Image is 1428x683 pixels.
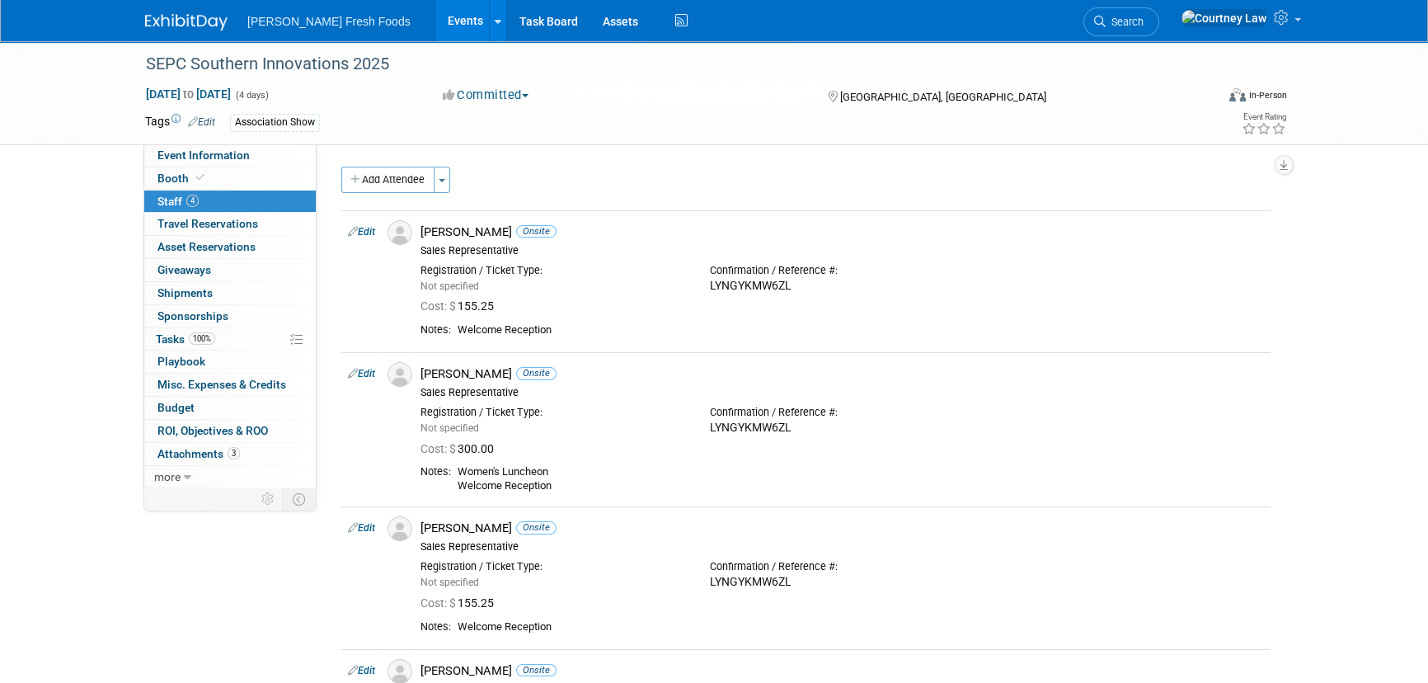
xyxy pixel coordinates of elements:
[420,620,451,634] div: Notes:
[437,87,535,104] button: Committed
[144,259,316,281] a: Giveaways
[144,397,316,419] a: Budget
[458,323,1264,337] div: Welcome Reception
[1229,88,1246,101] img: Format-Inperson.png
[348,665,375,676] a: Edit
[458,465,1264,492] div: Women's Luncheon Welcome Reception
[420,442,458,455] span: Cost: $
[1106,16,1144,28] span: Search
[228,447,240,459] span: 3
[420,323,451,337] div: Notes:
[388,516,412,541] img: Associate-Profile-5.png
[420,422,479,434] span: Not specified
[420,442,500,455] span: 300.00
[710,421,975,436] div: LYNGYKMW6ZL
[157,240,256,253] span: Asset Reservations
[188,116,215,128] a: Edit
[1117,86,1287,111] div: Event Format
[458,620,1264,634] div: Welcome Reception
[348,368,375,379] a: Edit
[144,351,316,373] a: Playbook
[144,420,316,442] a: ROI, Objectives & ROO
[156,332,215,346] span: Tasks
[145,14,228,31] img: ExhibitDay
[157,263,211,276] span: Giveaways
[157,378,286,391] span: Misc. Expenses & Credits
[144,213,316,235] a: Travel Reservations
[157,148,250,162] span: Event Information
[388,220,412,245] img: Associate-Profile-5.png
[145,87,232,101] span: [DATE] [DATE]
[157,401,195,414] span: Budget
[420,406,685,419] div: Registration / Ticket Type:
[1181,9,1267,27] img: Courtney Law
[839,91,1045,103] span: [GEOGRAPHIC_DATA], [GEOGRAPHIC_DATA]
[420,577,479,588] span: Not specified
[420,520,1264,536] div: [PERSON_NAME]
[420,465,451,478] div: Notes:
[144,443,316,465] a: Attachments3
[157,172,208,185] span: Booth
[710,264,975,277] div: Confirmation / Reference #:
[348,226,375,238] a: Edit
[1083,7,1159,36] a: Search
[516,367,557,379] span: Onsite
[420,366,1264,382] div: [PERSON_NAME]
[420,663,1264,679] div: [PERSON_NAME]
[157,217,258,230] span: Travel Reservations
[1242,113,1286,121] div: Event Rating
[341,167,435,193] button: Add Attendee
[234,90,269,101] span: (4 days)
[144,236,316,258] a: Asset Reservations
[181,87,196,101] span: to
[420,560,685,573] div: Registration / Ticket Type:
[157,195,199,208] span: Staff
[710,279,975,294] div: LYNGYKMW6ZL
[144,374,316,396] a: Misc. Expenses & Credits
[420,596,500,610] span: 155.25
[144,305,316,327] a: Sponsorships
[516,225,557,238] span: Onsite
[144,466,316,488] a: more
[144,167,316,190] a: Booth
[420,299,458,313] span: Cost: $
[144,328,316,351] a: Tasks100%
[420,540,1264,553] div: Sales Representative
[420,264,685,277] div: Registration / Ticket Type:
[420,224,1264,240] div: [PERSON_NAME]
[420,280,479,292] span: Not specified
[157,355,205,368] span: Playbook
[196,173,204,182] i: Booth reservation complete
[154,470,181,483] span: more
[516,521,557,534] span: Onsite
[254,488,283,510] td: Personalize Event Tab Strip
[144,191,316,213] a: Staff4
[420,299,500,313] span: 155.25
[144,282,316,304] a: Shipments
[145,113,215,132] td: Tags
[144,144,316,167] a: Event Information
[140,49,1190,79] div: SEPC Southern Innovations 2025
[186,195,199,207] span: 4
[710,560,975,573] div: Confirmation / Reference #:
[516,664,557,676] span: Onsite
[157,309,228,323] span: Sponsorships
[157,447,240,460] span: Attachments
[710,406,975,419] div: Confirmation / Reference #:
[157,424,268,437] span: ROI, Objectives & ROO
[230,114,320,131] div: Association Show
[420,386,1264,399] div: Sales Representative
[157,286,213,299] span: Shipments
[420,596,458,610] span: Cost: $
[189,332,215,345] span: 100%
[388,362,412,387] img: Associate-Profile-5.png
[348,522,375,534] a: Edit
[420,244,1264,257] div: Sales Representative
[710,575,975,590] div: LYNGYKMW6ZL
[1248,89,1287,101] div: In-Person
[247,15,411,28] span: [PERSON_NAME] Fresh Foods
[283,488,317,510] td: Toggle Event Tabs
